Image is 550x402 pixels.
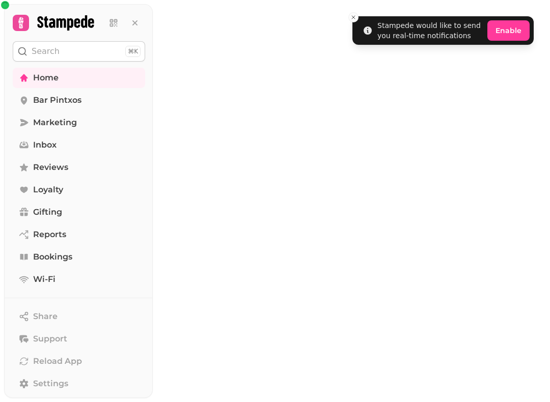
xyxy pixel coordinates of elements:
a: Loyalty [13,180,145,200]
div: Stampede would like to send you real-time notifications [377,20,483,41]
a: Reports [13,224,145,245]
a: Bookings [13,247,145,267]
span: Reviews [33,161,68,174]
span: Home [33,72,59,84]
a: Home [13,68,145,88]
button: Close toast [348,12,359,22]
a: Inbox [13,135,145,155]
span: Reports [33,228,66,241]
span: Reload App [33,355,82,367]
span: Bar Pintxos [33,94,81,106]
button: Enable [487,20,530,41]
a: Marketing [13,112,145,133]
button: Support [13,329,145,349]
button: Reload App [13,351,145,371]
span: Wi-Fi [33,273,56,285]
button: Search⌘K [13,41,145,62]
a: Wi-Fi [13,269,145,290]
a: Reviews [13,157,145,178]
span: Share [33,310,58,323]
span: Loyalty [33,184,63,196]
button: Share [13,306,145,327]
span: Bookings [33,251,72,263]
a: Gifting [13,202,145,222]
span: Gifting [33,206,62,218]
div: ⌘K [125,46,141,57]
span: Settings [33,378,68,390]
span: Support [33,333,67,345]
a: Settings [13,374,145,394]
span: Inbox [33,139,57,151]
a: Bar Pintxos [13,90,145,110]
span: Marketing [33,117,77,129]
p: Search [32,45,60,58]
